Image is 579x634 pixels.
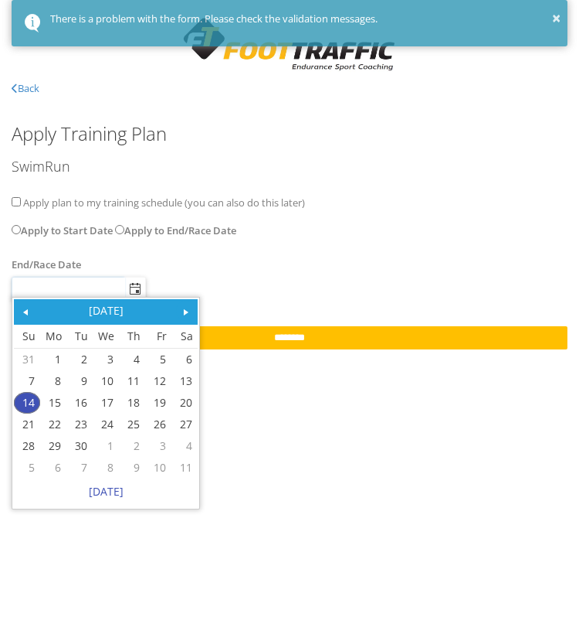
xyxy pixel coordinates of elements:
a: Back [12,81,39,95]
a: 16 [67,393,92,413]
td: Current focused date is Sunday, September 14, 2025 [14,392,40,414]
a: 25 [120,414,144,435]
a: 14 [15,393,39,413]
a: 20 [172,393,197,413]
a: [DATE] [37,301,175,321]
a: 11 [120,371,144,391]
a: 10 [93,371,118,391]
label: Apply to End/Race Date [115,222,236,239]
th: Monday [40,325,66,349]
a: 2 [120,436,144,456]
a: 30 [67,436,92,456]
a: 4 [120,349,144,370]
a: 1 [41,349,66,370]
a: 8 [41,371,66,391]
a: 6 [41,458,66,478]
a: 29 [41,436,66,456]
a: 8 [93,458,118,478]
span: Apply plan to my training schedule (you can also do this later) [23,196,305,210]
a: [DATE] [14,479,198,504]
a: 7 [67,458,92,478]
th: Friday [145,325,171,349]
button: × [552,7,560,30]
h3: Apply Training Plan [12,124,567,144]
input: Apply to End/Race Date [115,225,124,234]
a: 12 [146,371,171,391]
input: Apply to Start Date [12,225,21,234]
a: 15 [41,393,66,413]
a: 19 [146,393,171,413]
a: 31 [15,349,39,370]
a: 28 [15,436,39,456]
th: Saturday [171,325,198,349]
a: 10 [146,458,171,478]
th: Tuesday [66,325,93,349]
a: 5 [15,458,39,478]
a: 13 [172,371,197,391]
a: 9 [120,458,144,478]
label: End/Race Date [12,257,81,273]
a: 6 [172,349,197,370]
a: 18 [120,393,144,413]
a: 3 [146,436,171,456]
a: 27 [172,414,197,435]
a: 5 [146,349,171,370]
a: 24 [93,414,118,435]
a: 23 [67,414,92,435]
a: 9 [67,371,92,391]
a: 21 [15,414,39,435]
a: 2 [67,349,92,370]
th: Thursday [119,325,145,349]
a: 1 [93,436,118,456]
a: 22 [41,414,66,435]
div: There is a problem with the form. Please check the validation messages. [50,12,556,27]
h4: SwimRun [12,159,567,175]
label: Apply to Start Date [12,222,113,239]
th: Wednesday [93,325,119,349]
a: 17 [93,393,118,413]
a: 11 [172,458,197,478]
th: Sunday [14,325,40,349]
a: 4 [172,436,197,456]
a: 3 [93,349,118,370]
a: 26 [146,414,171,435]
a: 7 [15,371,39,391]
span: select [124,278,145,300]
